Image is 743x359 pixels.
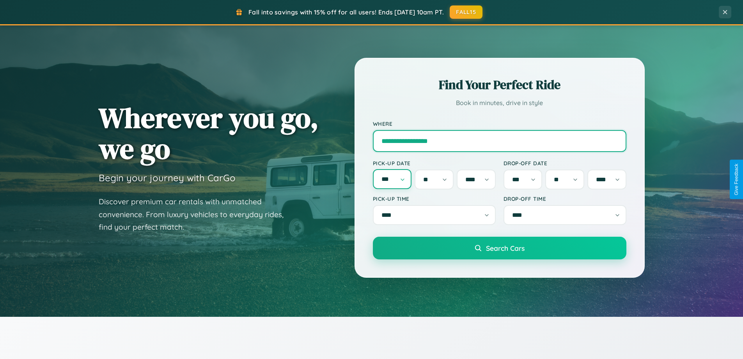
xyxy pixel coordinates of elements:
[373,97,626,109] p: Book in minutes, drive in style
[486,244,525,252] span: Search Cars
[99,102,319,164] h1: Wherever you go, we go
[734,164,739,195] div: Give Feedback
[373,237,626,259] button: Search Cars
[248,8,444,16] span: Fall into savings with 15% off for all users! Ends [DATE] 10am PT.
[373,160,496,166] label: Pick-up Date
[373,195,496,202] label: Pick-up Time
[373,76,626,93] h2: Find Your Perfect Ride
[504,195,626,202] label: Drop-off Time
[373,120,626,127] label: Where
[450,5,482,19] button: FALL15
[99,172,236,184] h3: Begin your journey with CarGo
[504,160,626,166] label: Drop-off Date
[99,195,294,234] p: Discover premium car rentals with unmatched convenience. From luxury vehicles to everyday rides, ...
